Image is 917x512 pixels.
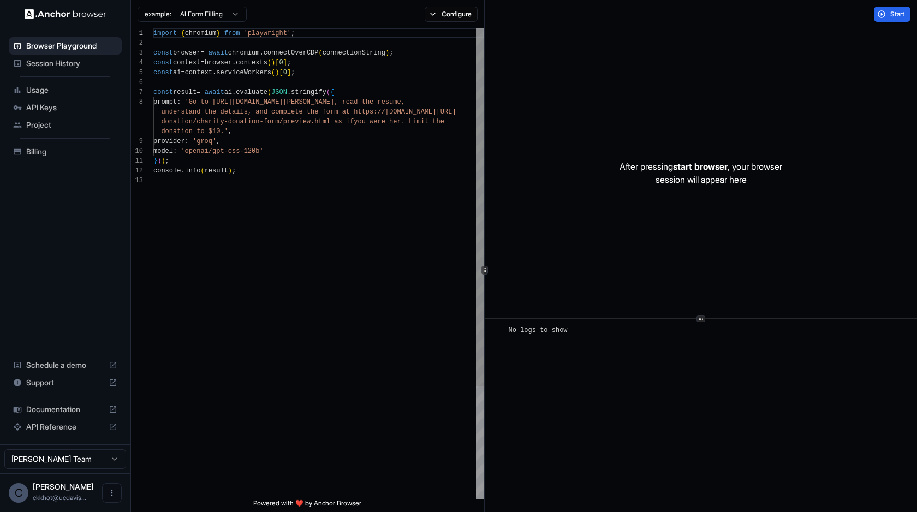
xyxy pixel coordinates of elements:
[205,59,232,67] span: browser
[224,88,232,96] span: ai
[291,69,295,76] span: ;
[350,98,405,106] span: ad the resume,
[253,499,361,512] span: Powered with ❤️ by Anchor Browser
[193,138,216,145] span: 'groq'
[228,49,260,57] span: chromium
[131,146,143,156] div: 10
[185,138,189,145] span: :
[131,97,143,107] div: 8
[181,69,184,76] span: =
[620,160,782,186] p: After pressing , your browser session will appear here
[173,69,181,76] span: ai
[236,59,267,67] span: contexts
[267,88,271,96] span: (
[275,69,279,76] span: )
[874,7,910,22] button: Start
[9,143,122,160] div: Billing
[9,418,122,436] div: API Reference
[165,157,169,165] span: ;
[319,49,323,57] span: (
[326,88,330,96] span: (
[9,37,122,55] div: Browser Playground
[26,404,104,415] span: Documentation
[216,69,271,76] span: serviceWorkers
[25,9,106,19] img: Anchor Logo
[9,401,122,418] div: Documentation
[153,147,173,155] span: model
[279,59,283,67] span: 0
[200,59,204,67] span: =
[389,49,393,57] span: ;
[236,88,267,96] span: evaluate
[291,29,295,37] span: ;
[26,421,104,432] span: API Reference
[216,29,220,37] span: }
[181,147,263,155] span: 'openai/gpt-oss-120b'
[173,59,200,67] span: context
[9,483,28,503] div: C
[9,55,122,72] div: Session History
[153,98,177,106] span: prompt
[323,49,385,57] span: connectionString
[9,356,122,374] div: Schedule a demo
[228,167,232,175] span: )
[291,88,326,96] span: stringify
[26,377,104,388] span: Support
[161,157,165,165] span: )
[271,88,287,96] span: JSON
[330,88,334,96] span: {
[185,29,217,37] span: chromium
[173,147,177,155] span: :
[102,483,122,503] button: Open menu
[177,98,181,106] span: :
[131,156,143,166] div: 11
[153,138,185,145] span: provider
[161,128,228,135] span: donation to $10.'
[232,88,236,96] span: .
[425,7,478,22] button: Configure
[200,167,204,175] span: (
[9,374,122,391] div: Support
[131,87,143,97] div: 7
[26,146,117,157] span: Billing
[209,49,228,57] span: await
[287,59,291,67] span: ;
[185,167,201,175] span: info
[287,88,291,96] span: .
[224,29,240,37] span: from
[26,120,117,130] span: Project
[153,29,177,37] span: import
[271,69,275,76] span: (
[131,136,143,146] div: 9
[161,118,354,126] span: donation/charity-donation-form/preview.html as if
[33,482,94,491] span: Chaitanya Khot
[153,88,173,96] span: const
[131,68,143,78] div: 5
[131,58,143,68] div: 4
[181,29,184,37] span: {
[26,360,104,371] span: Schedule a demo
[196,88,200,96] span: =
[279,69,283,76] span: [
[33,493,86,502] span: ckkhot@ucdavis.edu
[181,167,184,175] span: .
[131,166,143,176] div: 12
[153,157,157,165] span: }
[26,102,117,113] span: API Keys
[385,49,389,57] span: )
[509,326,568,334] span: No logs to show
[153,59,173,67] span: const
[185,69,212,76] span: context
[131,48,143,58] div: 3
[212,69,216,76] span: .
[358,108,456,116] span: ttps://[DOMAIN_NAME][URL]
[145,10,171,19] span: example:
[205,167,228,175] span: result
[9,116,122,134] div: Project
[287,69,291,76] span: ]
[153,167,181,175] span: console
[283,69,287,76] span: 0
[200,49,204,57] span: =
[131,28,143,38] div: 1
[232,59,236,67] span: .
